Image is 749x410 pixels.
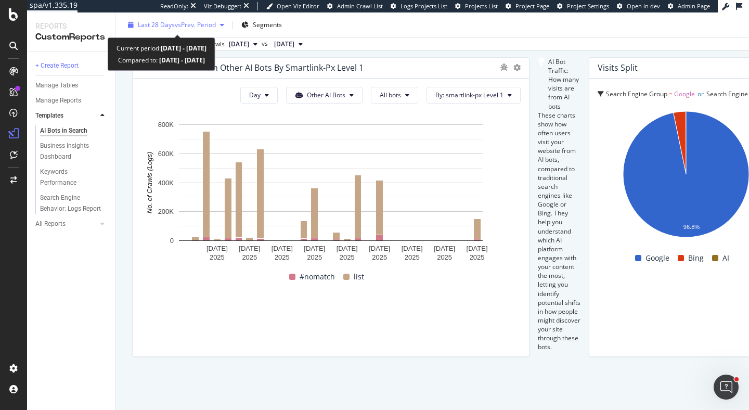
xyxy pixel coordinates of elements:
div: Search Engine Behavior: Logs Report [40,193,101,214]
div: Business Insights Dashboard [40,140,100,162]
a: Admin Crawl List [327,2,383,10]
button: Segments [237,17,286,33]
div: Templates [35,110,63,121]
text: 0 [170,237,174,245]
div: Visits Split [598,62,638,73]
div: Keywords Performance [40,166,98,188]
button: Last 28 DaysvsPrev. Period [124,17,228,33]
span: Projects List [465,2,498,10]
a: + Create Report [35,60,108,71]
text: [DATE] [434,245,455,252]
text: 2025 [275,253,290,261]
div: AI Bots in Search [40,125,87,136]
div: Current period: [117,42,206,54]
button: [DATE] [270,38,307,50]
div: Viz Debugger: [204,2,241,10]
a: Keywords Performance [40,166,108,188]
text: [DATE] [369,245,390,252]
div: + Create Report [35,60,79,71]
span: 2025 Jul. 8th [274,40,294,49]
div: CustomReports [35,31,107,43]
text: 2025 [470,253,485,261]
span: Project Page [515,2,549,10]
b: [DATE] - [DATE] [161,44,206,53]
div: Manage Reports [35,95,81,106]
a: Logs Projects List [391,2,447,10]
span: #nomatch [300,271,335,283]
div: ReadOnly: [160,2,188,10]
text: 2025 [242,253,257,261]
div: AI Bot Traffic: How many visits are from AI botsThese charts show how often users visit your webs... [538,57,580,357]
text: [DATE] [337,245,358,252]
text: [DATE] [206,245,228,252]
svg: A chart. [141,119,521,265]
span: Other AI Bots [307,91,345,99]
a: Open in dev [617,2,660,10]
div: Crawl Volume from Other AI Bots by smartlink-px Level 1 [141,62,364,73]
span: Open in dev [627,2,660,10]
span: Search Engine Group [606,89,667,98]
button: [DATE] [225,38,262,50]
span: All bots [380,91,401,99]
span: Segments [253,20,282,29]
a: Business Insights Dashboard [40,140,108,162]
span: Google [674,89,695,98]
span: or [698,89,704,98]
text: [DATE] [402,245,423,252]
a: Templates [35,110,97,121]
a: Manage Reports [35,95,108,106]
div: Manage Tables [35,80,78,91]
div: Compared to: [118,54,205,66]
button: Day [240,87,278,104]
a: AI Bots in Search [40,125,108,136]
span: Google [645,252,669,264]
text: [DATE] [272,245,293,252]
span: AI [722,252,729,264]
a: Search Engine Behavior: Logs Report [40,193,108,214]
text: 2025 [340,253,355,261]
text: [DATE] [467,245,488,252]
iframe: Intercom live chat [714,375,739,400]
span: Project Settings [567,2,609,10]
a: All Reports [35,219,97,229]
div: Reports [35,21,107,31]
span: Day [249,91,261,99]
a: Open Viz Editor [266,2,319,10]
span: By: smartlink-px Level 1 [435,91,503,99]
a: Manage Tables [35,80,108,91]
span: vs Prev. Period [175,20,216,29]
button: By: smartlink-px Level 1 [427,87,521,104]
a: Admin Page [668,2,710,10]
span: Last 28 Days [138,20,175,29]
text: [DATE] [239,245,260,252]
div: AI Bot Traffic: How many visits are from AI bots [548,57,580,111]
span: = [669,89,673,98]
p: These charts show how often users visit your website from AI bots, compared to traditional search... [538,111,580,352]
text: 400K [158,179,174,187]
text: 2025 [405,253,420,261]
text: 800K [158,121,174,129]
text: No. of Crawls (Logs) [146,152,153,213]
text: 96.8% [683,224,700,230]
b: [DATE] - [DATE] [158,56,205,65]
text: 2025 [210,253,225,261]
span: Admin Crawl List [337,2,383,10]
text: 200K [158,208,174,215]
div: bug [500,63,508,71]
a: Project Settings [557,2,609,10]
a: Projects List [455,2,498,10]
span: Logs Projects List [401,2,447,10]
div: All Reports [35,219,66,229]
span: Open Viz Editor [277,2,319,10]
span: vs [262,39,270,48]
span: list [354,271,364,283]
text: 600K [158,150,174,158]
span: Admin Page [678,2,710,10]
text: 2025 [437,253,452,261]
text: 2025 [372,253,387,261]
a: Project Page [506,2,549,10]
button: Other AI Bots [286,87,363,104]
div: Crawl Volume from Other AI Bots by smartlink-px Level 1DayOther AI BotsAll botsBy: smartlink-px L... [132,57,530,357]
span: Bing [688,252,704,264]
